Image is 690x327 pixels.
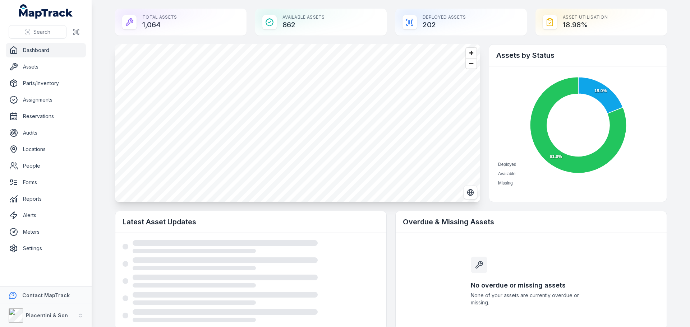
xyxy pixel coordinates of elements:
[6,76,86,90] a: Parts/Inventory
[6,126,86,140] a: Audits
[6,109,86,123] a: Reservations
[498,171,515,176] span: Available
[6,175,86,190] a: Forms
[466,58,477,69] button: Zoom out
[466,48,477,58] button: Zoom in
[498,162,516,167] span: Deployed
[6,60,86,74] a: Assets
[498,181,513,186] span: Missing
[471,280,592,290] h3: No overdue or missing assets
[22,292,70,298] strong: Contact MapTrack
[33,28,50,36] span: Search
[6,208,86,223] a: Alerts
[6,142,86,157] a: Locations
[6,225,86,239] a: Meters
[115,44,480,202] canvas: Map
[123,217,379,227] h2: Latest Asset Updates
[6,192,86,206] a: Reports
[26,312,68,318] strong: Piacentini & Son
[496,50,659,60] h2: Assets by Status
[6,159,86,173] a: People
[403,217,659,227] h2: Overdue & Missing Assets
[471,292,592,306] span: None of your assets are currently overdue or missing.
[6,93,86,107] a: Assignments
[19,4,73,19] a: MapTrack
[464,186,477,199] button: Switch to Satellite View
[9,25,66,39] button: Search
[6,241,86,256] a: Settings
[6,43,86,57] a: Dashboard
